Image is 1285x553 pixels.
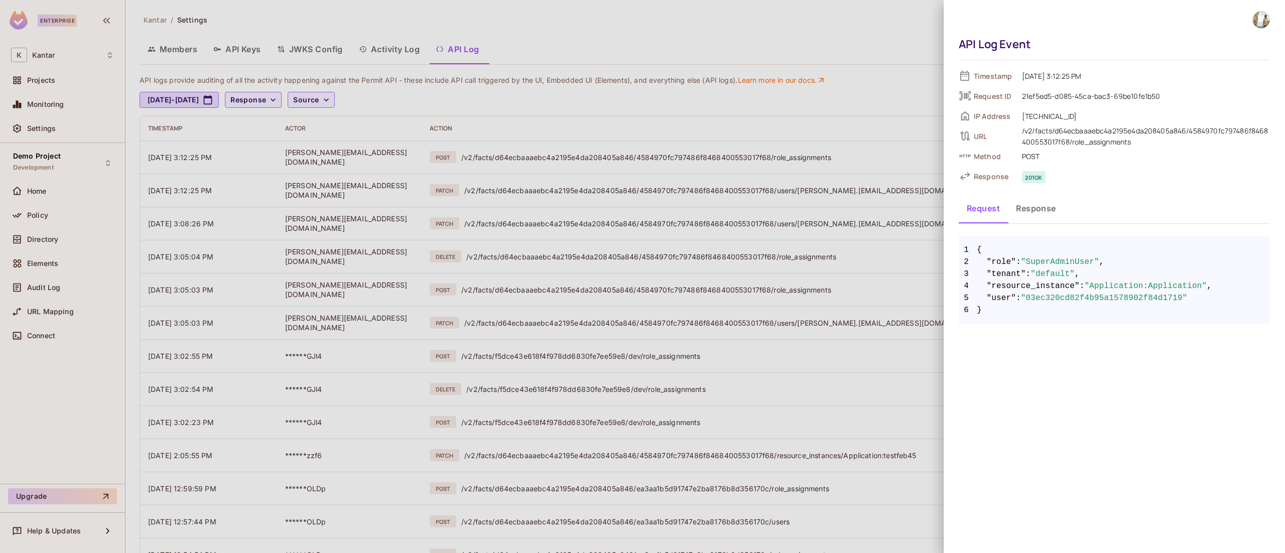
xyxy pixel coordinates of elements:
[974,131,1014,141] span: URL
[959,244,977,256] span: 1
[1022,125,1270,148] div: /v2/facts/d64ecbaaaebc4a2195e4da208405a846/4584970fc797486f8468400553017f68/role_assignments
[974,152,1014,161] span: Method
[1008,196,1064,221] button: Response
[1016,256,1021,268] span: :
[1017,150,1270,162] span: POST
[959,256,977,268] span: 2
[987,280,1080,292] span: "resource_instance"
[974,172,1014,181] span: Response
[959,280,977,292] span: 4
[1016,292,1021,304] span: :
[959,292,977,304] span: 5
[1085,280,1207,292] span: "Application:Application"
[1080,280,1085,292] span: :
[1031,268,1075,280] span: "default"
[959,304,977,316] span: 6
[1022,171,1046,183] span: 201 ok
[977,244,982,256] span: {
[1075,268,1080,280] span: ,
[1021,292,1188,304] span: "03ec320cd82f4b95a1578902f84d1719"
[1207,280,1212,292] span: ,
[987,256,1016,268] span: "role"
[1017,90,1270,102] span: 21ef5ed5-d085-45ca-bac3-69be10fe1b50
[987,292,1016,304] span: "user"
[1021,256,1099,268] span: "SuperAdminUser"
[1017,70,1270,82] span: [DATE] 3:12:25 PM
[1017,110,1270,122] span: [TECHNICAL_ID]
[959,37,1265,52] div: API Log Event
[959,268,977,280] span: 3
[987,268,1026,280] span: "tenant"
[974,91,1014,101] span: Request ID
[1099,256,1104,268] span: ,
[1026,268,1031,280] span: :
[959,196,1008,221] button: Request
[1253,12,1269,28] img: Spoorthy D Gopalagowda
[974,111,1014,121] span: IP Address
[974,71,1014,81] span: Timestamp
[959,304,1270,316] span: }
